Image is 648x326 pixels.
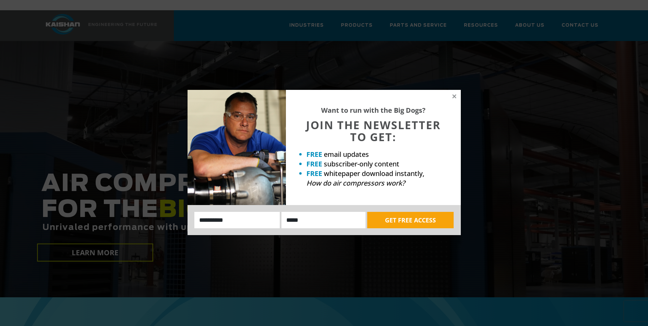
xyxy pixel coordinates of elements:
strong: FREE [306,159,322,168]
span: email updates [324,150,369,159]
strong: FREE [306,150,322,159]
span: JOIN THE NEWSLETTER TO GET: [306,118,441,144]
span: whitepaper download instantly, [324,169,424,178]
em: How do air compressors work? [306,178,405,188]
button: GET FREE ACCESS [367,212,454,228]
strong: Want to run with the Big Dogs? [321,106,426,115]
button: Close [451,93,457,99]
input: Email [281,212,366,228]
span: subscriber-only content [324,159,399,168]
input: Name: [194,212,280,228]
strong: FREE [306,169,322,178]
